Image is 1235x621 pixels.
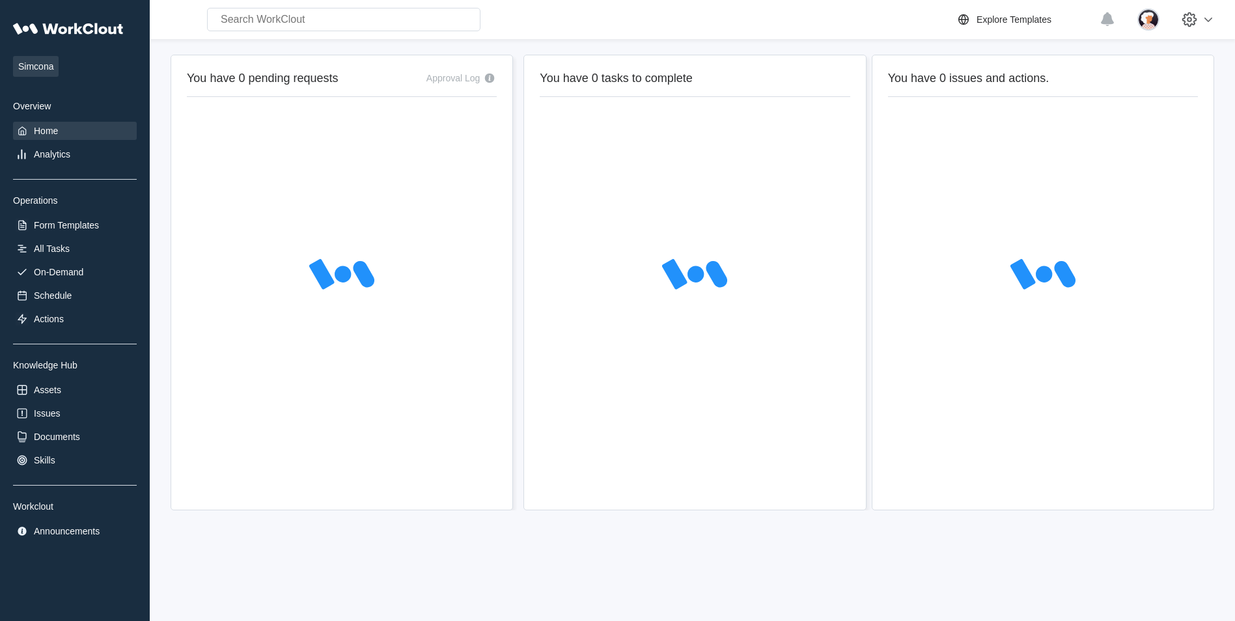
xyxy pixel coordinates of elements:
[13,240,137,258] a: All Tasks
[34,149,70,159] div: Analytics
[34,455,55,465] div: Skills
[13,56,59,77] span: Simcona
[34,314,64,324] div: Actions
[34,267,83,277] div: On-Demand
[13,195,137,206] div: Operations
[426,73,480,83] div: Approval Log
[34,408,60,419] div: Issues
[13,404,137,422] a: Issues
[34,432,80,442] div: Documents
[956,12,1093,27] a: Explore Templates
[13,310,137,328] a: Actions
[13,381,137,399] a: Assets
[13,501,137,512] div: Workclout
[13,216,137,234] a: Form Templates
[540,71,850,86] h2: You have 0 tasks to complete
[13,451,137,469] a: Skills
[13,101,137,111] div: Overview
[34,243,70,254] div: All Tasks
[187,71,339,86] h2: You have 0 pending requests
[13,360,137,370] div: Knowledge Hub
[13,428,137,446] a: Documents
[34,385,61,395] div: Assets
[13,145,137,163] a: Analytics
[13,286,137,305] a: Schedule
[1137,8,1159,31] img: user-4.png
[13,122,137,140] a: Home
[34,526,100,536] div: Announcements
[13,522,137,540] a: Announcements
[34,290,72,301] div: Schedule
[13,263,137,281] a: On-Demand
[34,126,58,136] div: Home
[977,14,1051,25] div: Explore Templates
[34,220,99,230] div: Form Templates
[888,71,1198,86] h2: You have 0 issues and actions.
[207,8,480,31] input: Search WorkClout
